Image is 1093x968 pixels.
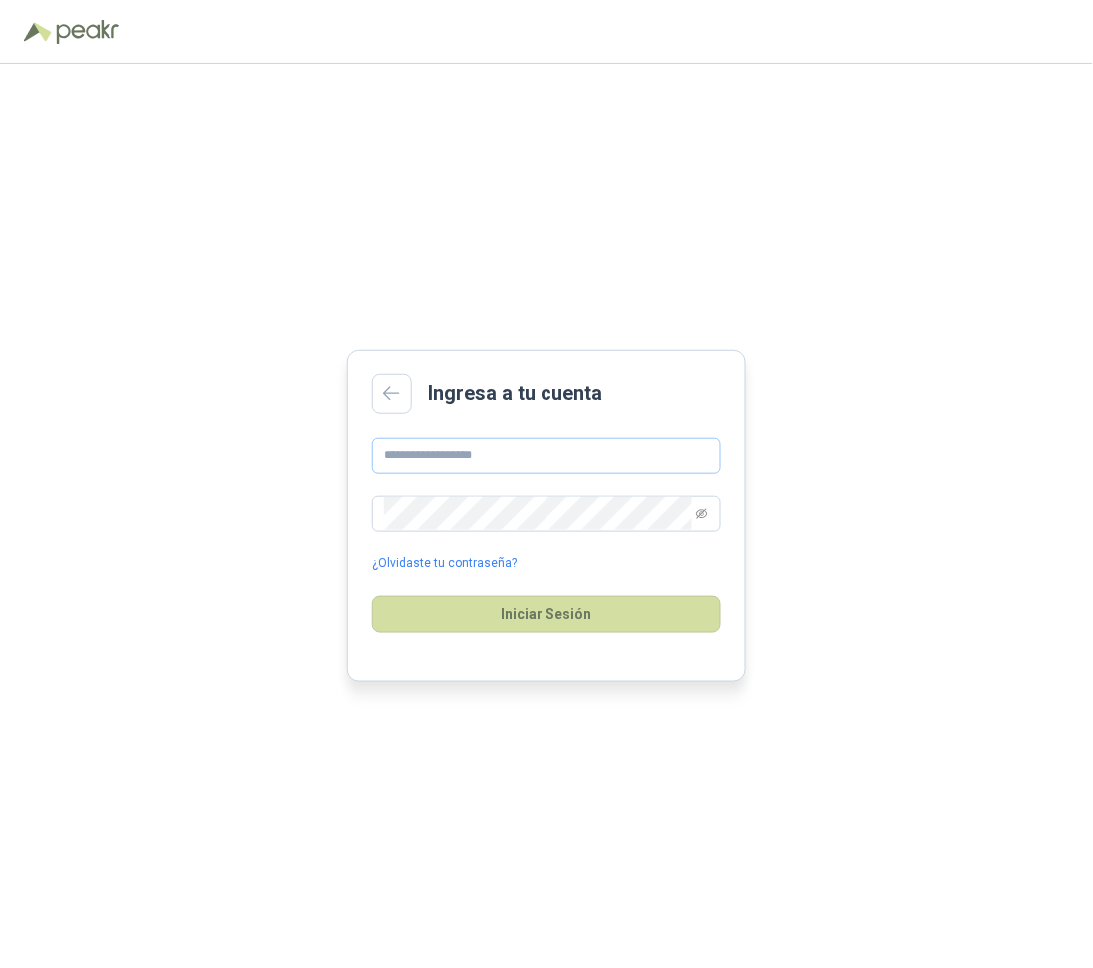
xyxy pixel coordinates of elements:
a: ¿Olvidaste tu contraseña? [372,554,517,573]
button: Iniciar Sesión [372,596,721,633]
h2: Ingresa a tu cuenta [428,378,602,409]
img: Logo [24,22,52,42]
span: eye-invisible [696,508,708,520]
img: Peakr [56,20,119,44]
